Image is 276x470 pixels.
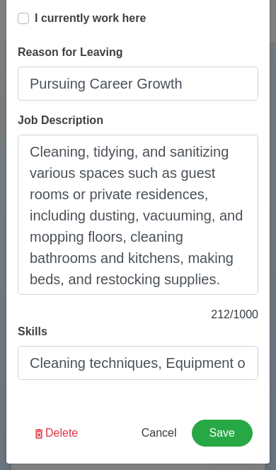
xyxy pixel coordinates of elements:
input: Your reason for leaving... [18,67,258,101]
span: Reason for Leaving [18,46,122,58]
button: Save [192,420,253,447]
button: Delete [23,420,87,447]
input: Write your skills here... [18,346,258,380]
label: Job Description [18,112,103,129]
textarea: Cleaning, tidying, and sanitizing various spaces such as guest rooms or private residences, inclu... [18,135,258,295]
span: Cancel [142,427,177,439]
span: Skills [18,325,47,337]
p: I currently work here [35,10,146,27]
button: Cancel [132,420,186,447]
p: 212 / 1000 [18,306,258,323]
